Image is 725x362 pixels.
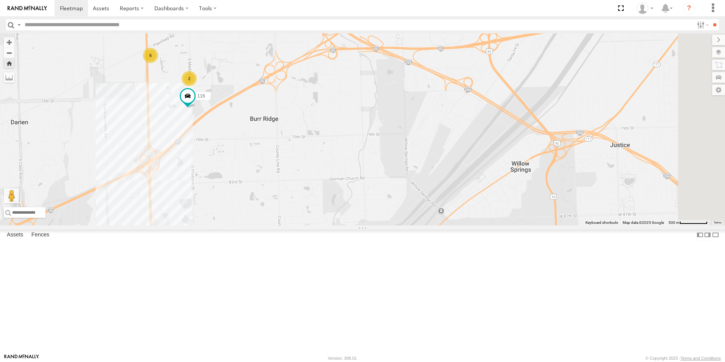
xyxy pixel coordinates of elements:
[3,230,27,240] label: Assets
[634,3,656,14] div: Ed Pruneda
[4,72,14,83] label: Measure
[328,356,357,360] div: Version: 308.01
[4,188,19,203] button: Drag Pegman onto the map to open Street View
[704,230,711,241] label: Dock Summary Table to the Right
[4,47,14,58] button: Zoom out
[694,19,710,30] label: Search Filter Options
[669,220,679,225] span: 500 m
[645,356,721,360] div: © Copyright 2025 -
[666,220,710,225] button: Map Scale: 500 m per 70 pixels
[4,37,14,47] button: Zoom in
[712,230,719,241] label: Hide Summary Table
[623,220,664,225] span: Map data ©2025 Google
[712,85,725,95] label: Map Settings
[585,220,618,225] button: Keyboard shortcuts
[696,230,704,241] label: Dock Summary Table to the Left
[28,230,53,240] label: Fences
[143,48,158,63] div: 6
[16,19,22,30] label: Search Query
[681,356,721,360] a: Terms and Conditions
[8,6,47,11] img: rand-logo.svg
[198,93,205,99] span: 116
[182,71,197,86] div: 2
[683,2,695,14] i: ?
[714,221,722,224] a: Terms (opens in new tab)
[4,354,39,362] a: Visit our Website
[4,58,14,68] button: Zoom Home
